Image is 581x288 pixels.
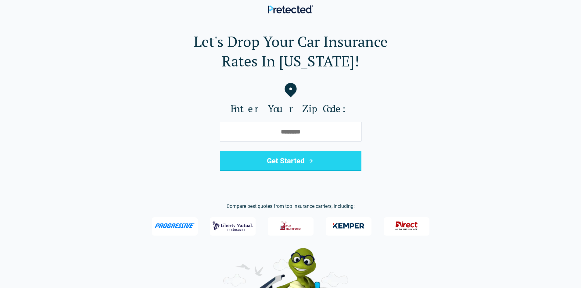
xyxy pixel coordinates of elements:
[10,32,571,71] h1: Let's Drop Your Car Insurance Rates In [US_STATE]!
[276,218,306,234] img: The Hartford
[10,102,571,115] label: Enter Your Zip Code:
[392,218,421,234] img: Direct General
[268,5,313,13] img: Pretected
[154,223,195,228] img: Progressive
[10,203,571,210] p: Compare best quotes from top insurance carriers, including:
[220,151,361,171] button: Get Started
[328,218,369,234] img: Kemper
[213,218,253,234] img: Liberty Mutual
